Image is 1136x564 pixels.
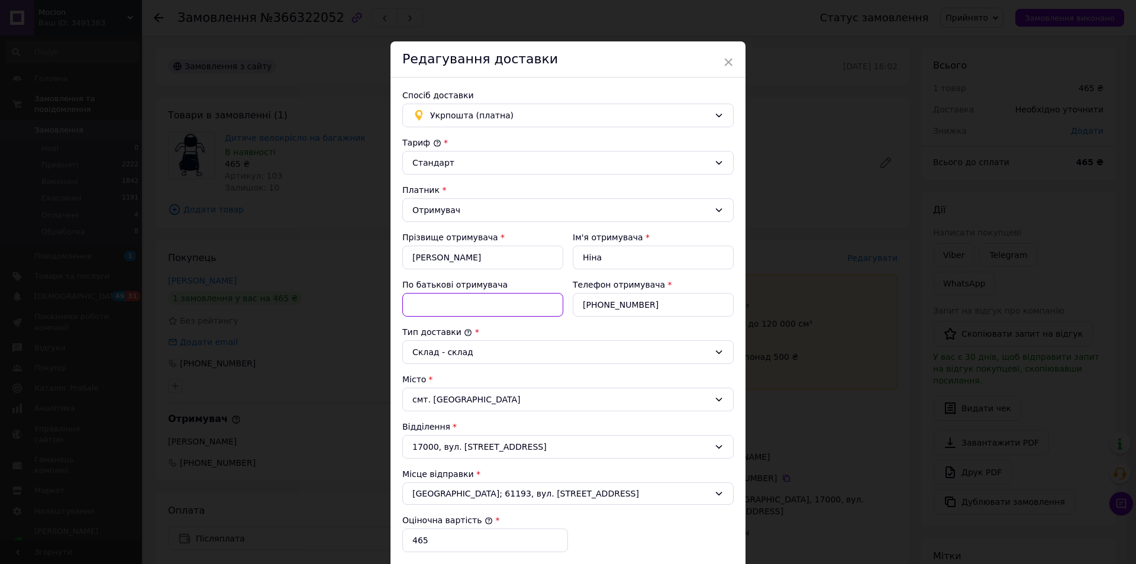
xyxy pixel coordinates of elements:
[573,293,734,317] input: +380
[723,52,734,72] span: ×
[412,488,709,499] span: [GEOGRAPHIC_DATA]; 61193, вул. [STREET_ADDRESS]
[402,435,734,459] div: 17000, вул. [STREET_ADDRESS]
[402,233,498,242] label: Прізвище отримувача
[402,468,734,480] div: Місце відправки
[402,280,508,289] label: По батькові отримувача
[412,346,709,359] div: Склад - склад
[412,204,709,217] div: Отримувач
[402,515,493,525] label: Оціночна вартість
[573,233,643,242] label: Ім'я отримувача
[402,137,734,149] div: Тариф
[402,421,734,433] div: Відділення
[402,388,734,411] div: смт. [GEOGRAPHIC_DATA]
[402,184,734,196] div: Платник
[402,373,734,385] div: Місто
[412,156,709,169] div: Стандарт
[430,109,709,122] span: Укрпошта (платна)
[390,41,745,78] div: Редагування доставки
[402,89,734,101] div: Спосіб доставки
[573,280,665,289] label: Телефон отримувача
[402,326,734,338] div: Тип доставки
